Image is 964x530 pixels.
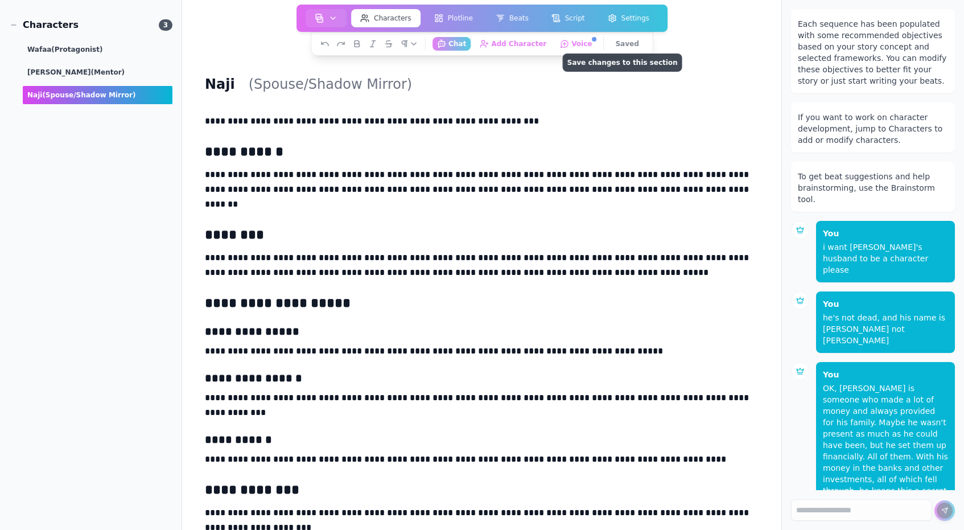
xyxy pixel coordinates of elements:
a: Plotline [423,7,484,30]
button: Beats [487,9,538,27]
div: i want [PERSON_NAME]'s husband to be a character please [823,241,948,276]
div: Wafaa [23,40,172,59]
button: Plotline [425,9,482,27]
p: You [823,369,948,380]
span: Save changes to this section [563,54,682,72]
p: You [823,298,948,310]
button: Characters [351,9,421,27]
button: Settings [599,9,658,27]
h2: (Spouse/Shadow Mirror) [244,73,417,96]
div: [PERSON_NAME] [23,63,172,81]
span: (Spouse/Shadow Mirror) [42,91,135,99]
a: Settings [596,7,661,30]
span: (Mentor) [91,68,125,76]
div: he's not dead, and his name is [PERSON_NAME] not [PERSON_NAME] [823,312,948,346]
button: SavedSave changes to this section [611,37,644,51]
span: 3 [159,19,172,31]
button: Add Character [475,37,551,51]
span: (protagonist) [51,46,102,54]
button: Script [542,9,594,27]
h1: Naji [200,73,240,95]
a: Beats [484,7,540,30]
p: You [823,228,948,239]
button: Voice [555,37,596,51]
a: Script [540,7,596,30]
div: Characters [9,18,79,32]
a: Characters [349,7,423,30]
img: storyboard [315,14,324,23]
div: To get beat suggestions and help brainstorming, use the Brainstorm tool. [798,171,948,205]
div: Each sequence has been populated with some recommended objectives based on your story concept and... [798,18,948,87]
div: If you want to work on character development, jump to Characters to add or modify characters. [798,112,948,146]
div: Naji [23,86,172,104]
button: Chat [432,37,471,51]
